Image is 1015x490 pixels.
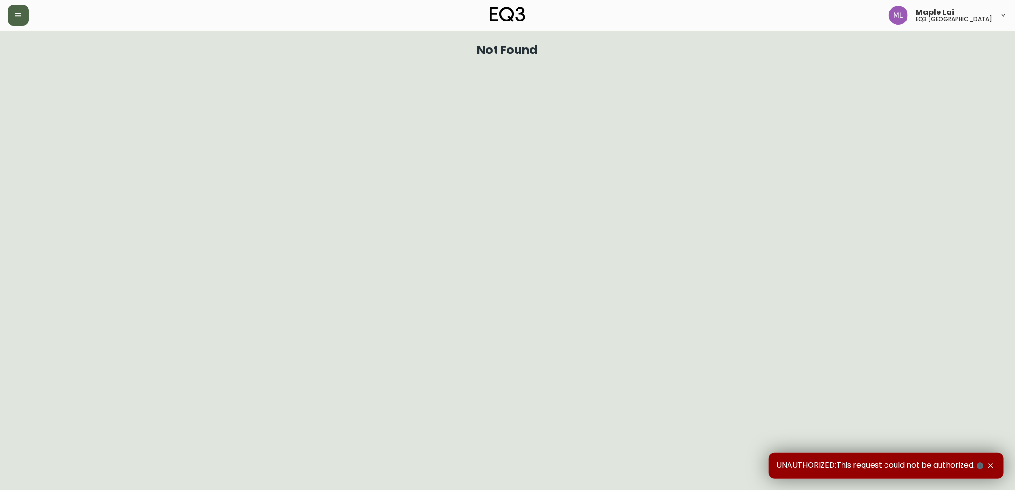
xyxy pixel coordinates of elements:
h5: eq3 [GEOGRAPHIC_DATA] [916,16,992,22]
span: Maple Lai [916,9,954,16]
h1: Not Found [477,46,538,54]
img: logo [490,7,525,22]
img: 61e28cffcf8cc9f4e300d877dd684943 [889,6,908,25]
span: UNAUTHORIZED:This request could not be authorized. [777,460,985,471]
